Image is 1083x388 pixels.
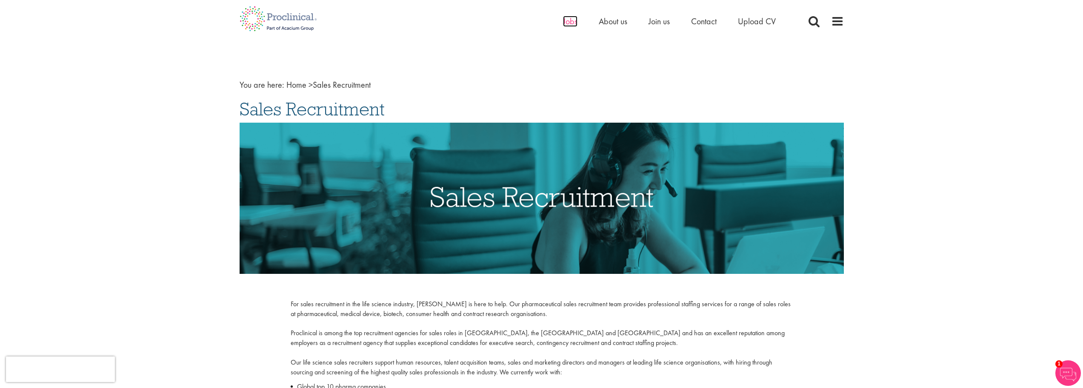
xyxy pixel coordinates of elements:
[286,79,306,90] a: breadcrumb link to Home
[738,16,776,27] a: Upload CV
[1055,360,1063,368] span: 1
[286,79,371,90] span: Sales Recruitment
[6,356,115,382] iframe: reCAPTCHA
[309,79,313,90] span: >
[563,16,577,27] a: Jobs
[240,123,844,274] img: Sales Recruitment
[240,79,284,90] span: You are here:
[291,299,792,377] p: For sales recruitment in the life science industry, [PERSON_NAME] is here to help. Our pharmaceut...
[691,16,717,27] a: Contact
[599,16,627,27] a: About us
[1055,360,1081,386] img: Chatbot
[240,98,385,121] span: Sales Recruitment
[649,16,670,27] a: Join us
